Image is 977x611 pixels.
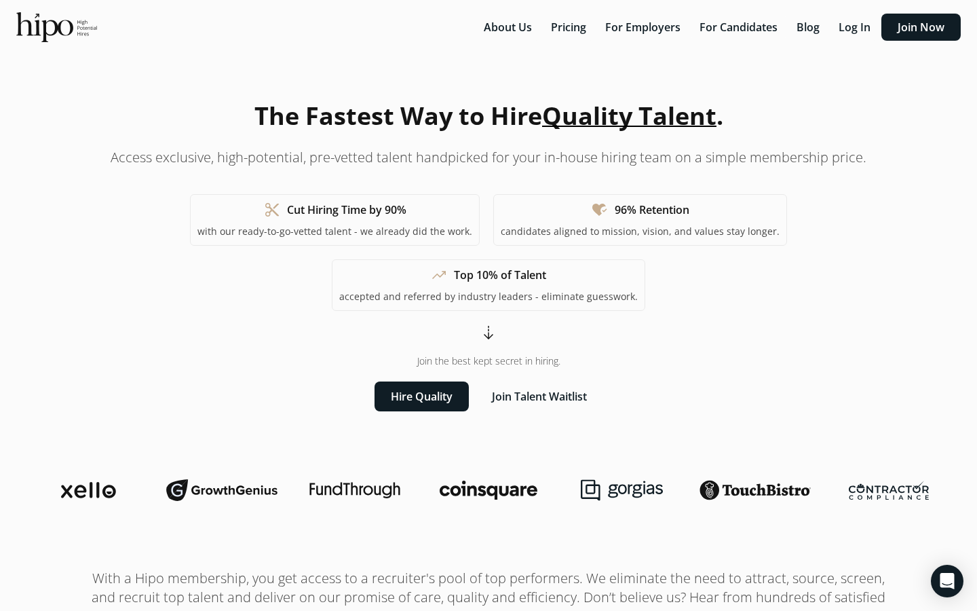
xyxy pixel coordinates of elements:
button: Hire Quality [375,382,469,411]
p: candidates aligned to mission, vision, and values stay longer. [501,225,780,238]
span: trending_up [431,267,447,283]
a: About Us [476,20,543,35]
a: For Candidates [691,20,788,35]
button: About Us [476,14,540,41]
button: For Employers [597,14,689,41]
a: Blog [788,20,830,35]
img: coinsquare-logo [440,481,537,500]
span: Quality Talent [542,99,716,132]
h1: The Fastest Way to Hire . [254,98,723,134]
a: For Employers [597,20,691,35]
img: xello-logo [61,482,116,498]
img: contractor-compliance-logo [849,481,929,500]
a: Pricing [543,20,597,35]
span: Join the best kept secret in hiring. [417,354,560,368]
h1: Cut Hiring Time by 90% [287,202,406,218]
img: touchbistro-logo [700,479,811,501]
img: growthgenius-logo [166,477,278,504]
button: Join Now [881,14,961,41]
a: Log In [830,20,881,35]
button: Join Talent Waitlist [476,382,603,411]
p: Access exclusive, high-potential, pre-vetted talent handpicked for your in-house hiring team on a... [111,148,866,167]
p: accepted and referred by industry leaders - eliminate guesswork. [339,290,638,303]
button: For Candidates [691,14,786,41]
p: with our ready-to-go-vetted talent - we already did the work. [197,225,472,238]
button: Log In [830,14,879,41]
div: Open Intercom Messenger [931,565,963,597]
span: content_cut [264,202,280,218]
img: official-logo [16,12,97,42]
span: arrow_cool_down [480,325,497,341]
button: Blog [788,14,828,41]
h1: Top 10% of Talent [454,267,546,283]
a: Join Now [881,20,961,35]
img: fundthrough-logo [309,482,400,498]
img: gorgias-logo [581,479,662,501]
span: heart_check [592,202,608,218]
h1: 96% Retention [615,202,689,218]
button: Pricing [543,14,594,41]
